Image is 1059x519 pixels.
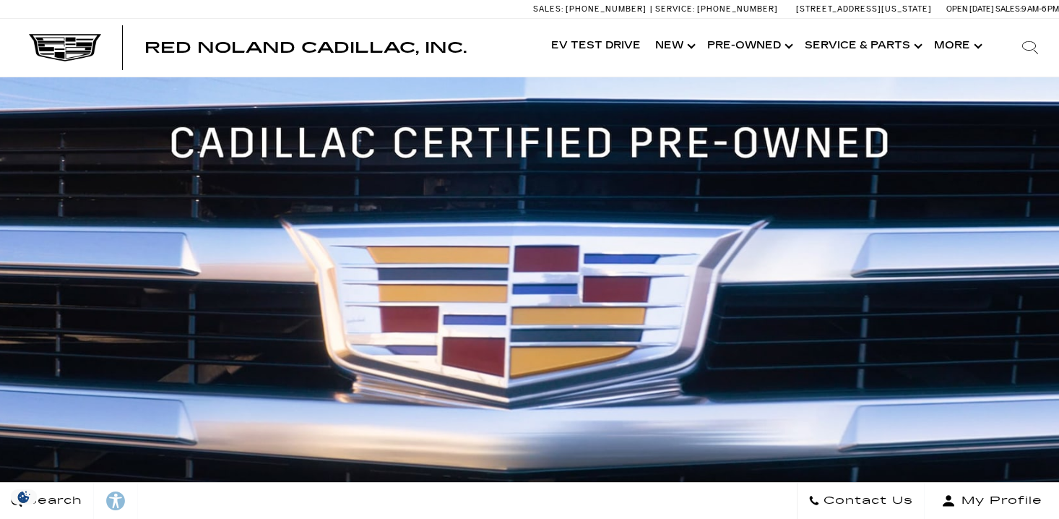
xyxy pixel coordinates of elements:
a: New [648,17,700,75]
a: [STREET_ADDRESS][US_STATE] [796,4,932,14]
span: [PHONE_NUMBER] [566,4,647,14]
a: EV Test Drive [544,17,648,75]
a: Service: [PHONE_NUMBER] [650,5,782,13]
span: Sales: [533,4,563,14]
span: Red Noland Cadillac, Inc. [144,39,467,56]
span: Open [DATE] [946,4,994,14]
a: Red Noland Cadillac, Inc. [144,40,467,55]
span: Service: [655,4,695,14]
span: [PHONE_NUMBER] [697,4,778,14]
span: Contact Us [820,491,913,511]
a: Sales: [PHONE_NUMBER] [533,5,650,13]
button: More [927,17,987,75]
span: Search [22,491,82,511]
span: My Profile [956,491,1042,511]
img: Opt-Out Icon [7,489,40,505]
a: Pre-Owned [700,17,798,75]
span: Sales: [995,4,1021,14]
button: Open user profile menu [925,483,1059,519]
span: 9 AM-6 PM [1021,4,1059,14]
section: Click to Open Cookie Consent Modal [7,489,40,505]
a: Service & Parts [798,17,927,75]
a: Contact Us [797,483,925,519]
img: Cadillac Dark Logo with Cadillac White Text [29,34,101,61]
